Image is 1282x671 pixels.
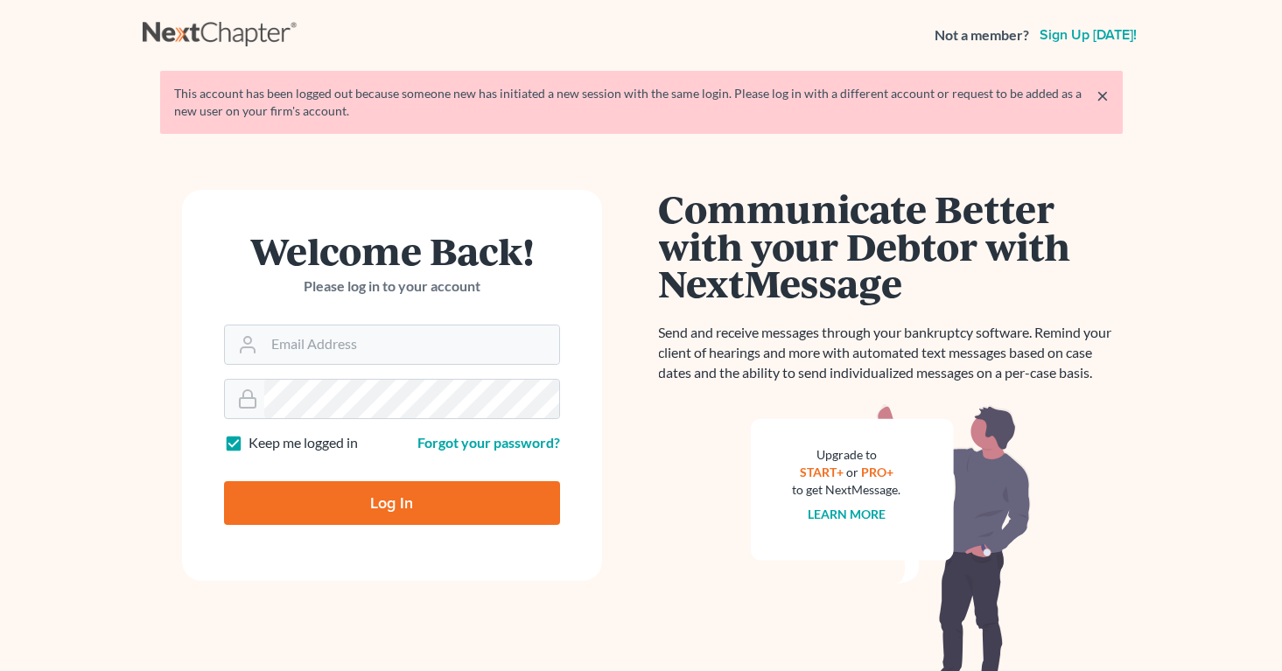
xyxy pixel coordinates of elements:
[417,434,560,451] a: Forgot your password?
[808,507,886,521] a: Learn more
[224,276,560,297] p: Please log in to your account
[935,25,1029,45] strong: Not a member?
[846,465,858,479] span: or
[793,446,901,464] div: Upgrade to
[659,190,1123,302] h1: Communicate Better with your Debtor with NextMessage
[1036,28,1140,42] a: Sign up [DATE]!
[224,232,560,269] h1: Welcome Back!
[249,433,358,453] label: Keep me logged in
[224,481,560,525] input: Log In
[800,465,844,479] a: START+
[174,85,1109,120] div: This account has been logged out because someone new has initiated a new session with the same lo...
[1096,85,1109,106] a: ×
[659,323,1123,383] p: Send and receive messages through your bankruptcy software. Remind your client of hearings and mo...
[793,481,901,499] div: to get NextMessage.
[264,325,559,364] input: Email Address
[861,465,893,479] a: PRO+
